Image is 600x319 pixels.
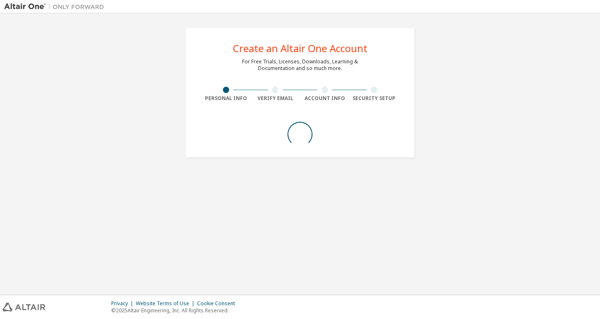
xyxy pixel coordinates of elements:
div: Personal Info [201,95,251,102]
img: altair_logo.svg [2,303,45,311]
p: © 2025 Altair Engineering, Inc. All Rights Reserved. [111,307,240,314]
div: Security Setup [350,95,399,102]
div: For Free Trials, Licenses, Downloads, Learning & Documentation and so much more. [242,58,358,72]
div: Account Info [300,95,350,102]
div: Verify Email [251,95,300,102]
img: Altair One [4,3,108,11]
div: Website Terms of Use [136,300,197,307]
div: Privacy [111,300,136,307]
div: Create an Altair One Account [233,43,367,53]
div: Cookie Consent [197,300,240,307]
